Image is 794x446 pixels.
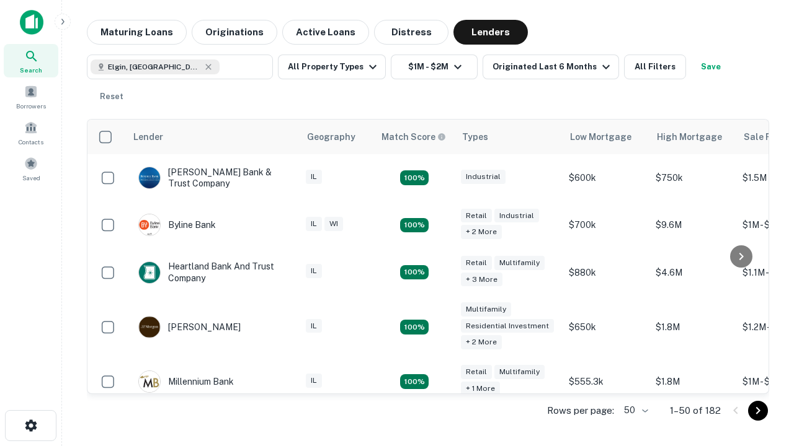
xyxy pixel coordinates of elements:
th: Geography [300,120,374,154]
div: Matching Properties: 16, hasApolloMatch: undefined [400,374,429,389]
button: Lenders [453,20,528,45]
p: 1–50 of 182 [670,403,721,418]
a: Borrowers [4,80,58,113]
th: High Mortgage [649,120,736,154]
span: Saved [22,173,40,183]
td: $880k [563,248,649,295]
span: Borrowers [16,101,46,111]
span: Contacts [19,137,43,147]
div: High Mortgage [657,129,722,144]
div: Retail [461,365,492,379]
div: Heartland Bank And Trust Company [138,261,287,283]
img: picture [139,317,160,338]
span: Search [20,65,42,75]
img: capitalize-icon.png [20,10,43,35]
img: picture [139,214,160,235]
div: Matching Properties: 19, hasApolloMatch: undefined [400,218,429,233]
button: Active Loans [282,20,369,45]
div: Matching Properties: 19, hasApolloMatch: undefined [400,265,429,280]
div: Residential Investment [461,319,554,333]
div: IL [306,170,322,184]
td: $555.3k [563,358,649,405]
div: Byline Bank [138,214,216,236]
div: Industrial [461,170,506,184]
div: Multifamily [494,365,545,379]
a: Saved [4,152,58,185]
h6: Match Score [381,130,444,144]
button: Originated Last 6 Months [483,55,619,79]
div: [PERSON_NAME] Bank & Trust Company [138,167,287,189]
button: Reset [92,84,132,109]
button: All Filters [624,55,686,79]
div: 50 [619,401,650,419]
div: Retail [461,256,492,270]
td: $650k [563,296,649,359]
div: Geography [307,129,355,144]
td: $600k [563,154,649,201]
div: Multifamily [461,302,511,317]
button: All Property Types [278,55,386,79]
div: + 2 more [461,225,502,239]
td: $750k [649,154,736,201]
th: Low Mortgage [563,120,649,154]
div: Matching Properties: 25, hasApolloMatch: undefined [400,320,429,334]
img: picture [139,167,160,188]
span: Elgin, [GEOGRAPHIC_DATA], [GEOGRAPHIC_DATA] [108,61,201,72]
button: Save your search to get updates of matches that match your search criteria. [691,55,731,79]
th: Capitalize uses an advanced AI algorithm to match your search with the best lender. The match sco... [374,120,455,154]
a: Contacts [4,116,58,149]
div: Types [462,129,488,144]
div: IL [306,264,322,278]
button: Originations [192,20,277,45]
div: Low Mortgage [570,129,631,144]
button: $1M - $2M [391,55,478,79]
div: Multifamily [494,256,545,270]
td: $9.6M [649,201,736,248]
th: Lender [126,120,300,154]
button: Go to next page [748,401,768,421]
div: + 2 more [461,335,502,349]
div: + 3 more [461,273,502,287]
div: Matching Properties: 28, hasApolloMatch: undefined [400,170,429,185]
p: Rows per page: [547,403,614,418]
div: Lender [133,129,163,144]
div: IL [306,374,322,388]
iframe: Chat Widget [732,307,794,367]
div: [PERSON_NAME] [138,316,241,338]
td: $1.8M [649,296,736,359]
div: IL [306,319,322,333]
img: picture [139,262,160,283]
div: Retail [461,209,492,223]
div: WI [324,217,343,231]
img: picture [139,371,160,392]
button: Maturing Loans [87,20,187,45]
a: Search [4,44,58,77]
div: Originated Last 6 Months [493,59,613,74]
div: + 1 more [461,382,500,396]
th: Types [455,120,563,154]
div: IL [306,217,322,231]
td: $4.6M [649,248,736,295]
td: $1.8M [649,358,736,405]
div: Industrial [494,209,539,223]
div: Millennium Bank [138,370,234,393]
div: Capitalize uses an advanced AI algorithm to match your search with the best lender. The match sco... [381,130,446,144]
button: Distress [374,20,448,45]
td: $700k [563,201,649,248]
